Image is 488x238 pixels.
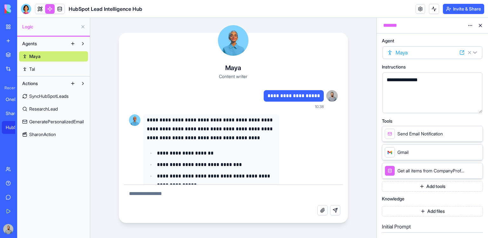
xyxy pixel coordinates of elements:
[29,93,69,99] span: SyncHubSpotLeads
[29,106,58,112] span: ResearchLead
[29,53,41,60] span: Maya
[2,93,27,106] a: OneDrive
[382,65,406,69] span: Instructions
[4,4,44,13] img: logo
[317,205,328,215] button: Attach file
[225,63,241,72] h4: Maya
[2,85,15,90] span: Recent
[29,119,84,125] span: GeneratePersonalizedEmail
[29,131,56,138] span: SharonAction
[19,39,68,49] button: Agents
[3,224,13,234] img: image_123650291_bsq8ao.jpg
[2,107,27,120] a: SharePoint
[382,223,483,230] h5: Initial Prompt
[22,40,37,47] span: Agents
[129,114,140,126] img: Maya_image.png
[19,117,88,127] a: GeneratePersonalizedEmail
[382,181,483,191] button: Add tools
[69,5,142,13] span: HubSpot Lead Intelligence Hub
[397,168,465,174] span: Get all items from CompanyProfile
[19,91,88,101] a: SyncHubSpotLeads
[6,124,24,131] div: HubSpot Lead Intelligence Hub
[22,24,78,30] span: Logic
[382,197,404,201] span: Knowledge
[19,51,88,61] a: Maya
[19,129,88,140] a: SharonAction
[382,206,483,216] button: Add files
[443,4,484,14] button: Invite & Share
[19,104,88,114] a: ResearchLead
[19,64,88,74] a: Tal
[397,149,409,155] span: Gmail
[6,96,24,103] div: OneDrive
[382,39,394,43] span: Agent
[29,66,35,72] span: Tal
[6,110,24,117] div: SharePoint
[330,205,340,215] button: Send message
[315,104,324,109] span: 10:38
[2,121,27,134] a: HubSpot Lead Intelligence Hub
[397,131,443,137] span: Send Email Notification
[326,90,338,102] img: image_123650291_bsq8ao.jpg
[219,74,247,79] span: Content writer
[22,80,38,87] span: Actions
[19,78,68,89] button: Actions
[382,119,392,123] span: Tools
